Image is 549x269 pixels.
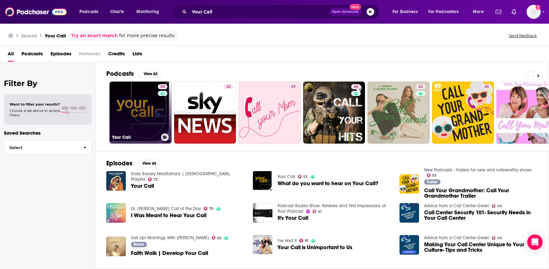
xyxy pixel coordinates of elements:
a: 41 [312,210,322,213]
span: 45 [354,84,358,90]
span: Networks [79,49,101,62]
button: Open AdvancedNew [329,8,361,16]
a: Advice from a Call Center Geek! [424,203,489,209]
a: Faith Walk | Develop Your Call [131,250,208,256]
h2: Episodes [106,159,133,167]
span: 45 [497,237,502,240]
button: open menu [132,7,167,17]
a: 53 [158,84,167,89]
span: Choose a tab above to access filters. [10,108,60,117]
div: Search podcasts, credits, & more... [178,4,386,19]
a: PodcastsView All [106,70,162,78]
a: Podcasts [21,49,43,62]
a: Lists [133,49,142,62]
h3: Your Call [45,33,66,39]
a: 62 [212,236,222,240]
span: Bonus [133,242,144,246]
a: 40 [482,84,491,89]
a: Show notifications dropdown [509,6,519,17]
span: 75 [209,207,214,210]
a: Call Your Grandmother: Call Your Grandmother Trailer [424,188,538,199]
a: I've Had It [278,238,297,243]
a: Call Center Security 101- Security Needs in Your Call Center [424,210,538,221]
button: open menu [424,7,468,17]
img: Call Your Grandmother: Call Your Grandmother Trailer [400,174,419,194]
a: 45 [492,236,502,240]
a: 42 [174,82,236,144]
span: 42 [418,84,423,90]
a: What do you want to hear on Your Call? [278,181,378,186]
a: Advice from a Call Center Geek! [424,235,489,241]
input: Search podcasts, credits, & more... [189,7,329,17]
span: More [473,7,484,16]
a: 45 [492,204,502,208]
img: Making Your Call Center Unique to Your Culture- Tips and Tricks [400,235,419,255]
span: Open Advanced [332,10,359,13]
a: Your Call [131,183,154,189]
a: 40 [432,82,494,144]
img: Podchaser - Follow, Share and Rate Podcasts [5,6,67,18]
a: 55 [427,173,437,177]
a: 53 [298,175,308,178]
span: Credits [108,49,125,62]
span: for more precise results [119,32,174,39]
button: Show profile menu [527,5,541,19]
button: open menu [468,7,492,17]
h2: Filter By [4,79,92,88]
a: 45 [303,82,365,144]
svg: Add a profile image [536,5,541,10]
a: Get Up! Mornings With Erica Campbell [131,235,209,241]
button: View All [138,160,161,167]
a: 42 [224,84,233,89]
a: 39 [288,84,298,89]
span: Logged in as simonkids1 [527,5,541,19]
a: 75 [204,207,214,210]
a: Your Call is Unimportant to Us [278,245,352,250]
span: 40 [484,84,489,90]
a: 53Your Call [109,82,172,144]
img: I Was Meant to Hear Your Call [106,203,126,223]
a: All [8,49,14,62]
a: 45 [351,84,361,89]
p: Saved Searches [4,130,92,136]
span: For Business [392,7,418,16]
button: Send feedback [507,33,539,38]
a: Your Call [106,171,126,191]
span: 53 [160,84,165,90]
img: Your Call is Unimportant to Us [253,235,272,255]
button: open menu [75,7,107,17]
span: New [350,4,361,10]
a: Podcast Rodeo Show: Reviews and First Impressions of Your Podcast [278,203,386,214]
span: Trailer [427,180,438,184]
span: For Podcasters [428,7,459,16]
a: Try an exact match [71,32,118,39]
a: It's Your Call [278,215,308,221]
div: Open Intercom Messenger [527,234,543,250]
a: 42 [367,82,430,144]
span: Charts [110,7,124,16]
img: It's Your Call [253,203,272,223]
a: Your Call [278,174,295,179]
a: I Was Meant to Hear Your Call [131,213,206,218]
button: View All [139,70,162,78]
a: Episodes [51,49,71,62]
a: Charts [106,7,128,17]
span: Monitoring [136,7,159,16]
img: Faith Walk | Develop Your Call [106,237,126,256]
img: What do you want to hear on Your Call? [253,171,272,191]
span: 41 [318,210,322,213]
